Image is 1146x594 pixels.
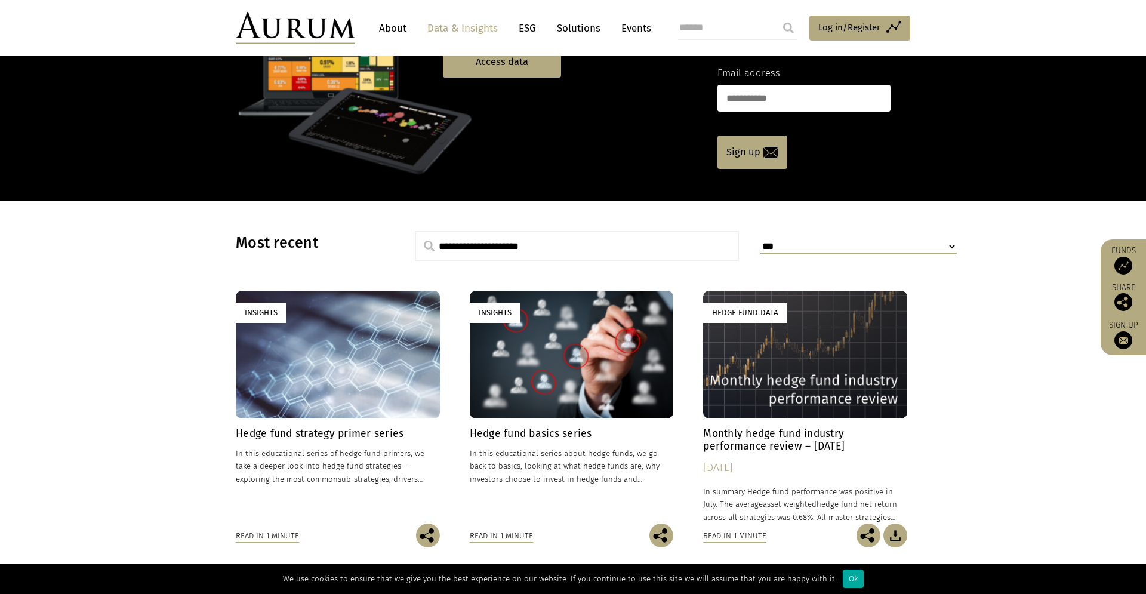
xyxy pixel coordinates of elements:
div: Share [1107,284,1140,311]
img: Share this post [857,524,880,547]
div: Read in 1 minute [470,530,533,543]
a: Data & Insights [421,17,504,39]
img: email-icon [763,147,778,158]
h4: Hedge fund basics series [470,427,674,440]
a: Events [615,17,651,39]
img: Aurum [236,12,355,44]
img: Access Funds [1114,257,1132,275]
a: Access data [443,47,561,77]
p: In this educational series about hedge funds, we go back to basics, looking at what hedge funds a... [470,447,674,485]
a: Hedge Fund Data Monthly hedge fund industry performance review – [DATE] [DATE] In summary Hedge f... [703,291,907,523]
img: Download Article [883,524,907,547]
input: Submit [777,16,800,40]
a: Insights Hedge fund basics series In this educational series about hedge funds, we go back to bas... [470,291,674,523]
a: About [373,17,412,39]
p: In this educational series of hedge fund primers, we take a deeper look into hedge fund strategie... [236,447,440,485]
span: asset-weighted [763,500,817,509]
h4: Hedge fund strategy primer series [236,427,440,440]
a: Log in/Register [809,16,910,41]
h4: Monthly hedge fund industry performance review – [DATE] [703,427,907,453]
a: Solutions [551,17,606,39]
a: Sign up [1107,320,1140,349]
label: Email address [717,66,780,81]
div: Read in 1 minute [236,530,299,543]
a: Funds [1107,245,1140,275]
img: Share this post [416,524,440,547]
div: [DATE] [703,460,907,476]
a: ESG [513,17,542,39]
div: Ok [843,570,864,588]
a: Insights Hedge fund strategy primer series In this educational series of hedge fund primers, we t... [236,291,440,523]
span: Log in/Register [818,20,880,35]
img: Share this post [649,524,673,547]
p: In summary Hedge fund performance was positive in July. The average hedge fund net return across ... [703,485,907,523]
img: Share this post [1114,293,1132,311]
img: search.svg [424,241,435,251]
div: Hedge Fund Data [703,303,787,322]
div: Read in 1 minute [703,530,766,543]
a: Sign up [717,136,787,169]
img: Sign up to our newsletter [1114,331,1132,349]
span: sub-strategies [338,475,389,484]
h3: Most recent [236,234,385,252]
div: Insights [470,303,520,322]
div: Insights [236,303,286,322]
